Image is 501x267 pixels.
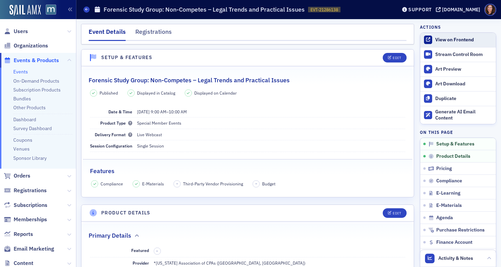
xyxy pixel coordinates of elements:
span: Email Marketing [14,245,54,253]
div: Support [408,6,432,13]
div: Duplicate [435,96,492,102]
span: Organizations [14,42,48,50]
span: Product Type [100,120,132,126]
span: Featured [131,248,149,253]
div: View on Frontend [435,37,492,43]
a: View Homepage [41,4,56,16]
span: E-Materials [436,202,462,209]
a: Other Products [13,104,46,111]
span: – [137,109,187,114]
a: Registrations [4,187,47,194]
span: Purchase Restrictions [436,227,485,233]
span: – [176,181,178,186]
span: Displayed in Catalog [137,90,175,96]
button: Generate AI Email Content [420,106,496,124]
h2: Features [90,167,115,175]
div: [DOMAIN_NAME] [442,6,480,13]
span: Profile [484,4,496,16]
a: Subscriptions [4,201,47,209]
h2: Forensic Study Group: Non-Competes – Legal Trends and Practical Issues [89,76,290,85]
h2: Primary Details [89,231,131,240]
span: – [156,249,158,253]
span: Provider [133,260,149,266]
span: Subscriptions [14,201,47,209]
span: E-Learning [436,190,460,196]
a: Sponsor Library [13,155,47,161]
h1: Forensic Study Group: Non-Competes – Legal Trends and Practical Issues [104,5,305,14]
div: Event Details [89,27,126,41]
span: Session Configuration [90,143,132,149]
a: Events [13,69,28,75]
a: Dashboard [13,116,36,123]
div: Registrations [135,27,172,40]
a: Reports [4,230,33,238]
span: Published [100,90,118,96]
a: View on Frontend [420,33,496,47]
span: Finance Account [436,239,472,245]
span: Orders [14,172,30,180]
button: Edit [383,53,406,62]
span: Budget [262,181,275,187]
span: [DATE] [137,109,150,114]
h4: Actions [420,24,441,30]
span: Registrations [14,187,47,194]
h4: Product Details [101,209,151,216]
span: E-Materials [142,181,164,187]
span: Content [14,259,33,267]
span: Single Session [137,143,164,149]
div: Edit [393,56,401,60]
span: Activity & Notes [438,255,473,262]
span: Setup & Features [436,141,474,147]
a: Email Marketing [4,245,54,253]
span: Delivery Format [95,132,132,137]
div: Edit [393,211,401,215]
a: Art Download [420,76,496,91]
span: Displayed on Calendar [194,90,237,96]
span: Special Member Events [137,120,181,126]
a: Venues [13,146,30,152]
img: SailAMX [46,4,56,15]
a: Art Preview [420,62,496,76]
a: Subscription Products [13,87,61,93]
span: Agenda [436,215,453,221]
a: Stream Control Room [420,47,496,62]
span: Users [14,28,28,35]
span: *[US_STATE] Association of CPAs ([GEOGRAPHIC_DATA], [GEOGRAPHIC_DATA]) [154,260,305,266]
span: Live Webcast [137,132,162,137]
a: Bundles [13,96,31,102]
a: Users [4,28,28,35]
a: Content [4,259,33,267]
a: Coupons [13,137,32,143]
span: – [255,181,257,186]
button: Edit [383,208,406,218]
span: Events & Products [14,57,59,64]
span: Compliance [101,181,123,187]
a: Events & Products [4,57,59,64]
a: On-Demand Products [13,78,59,84]
a: Orders [4,172,30,180]
span: Reports [14,230,33,238]
button: [DOMAIN_NAME] [436,7,483,12]
span: Compliance [436,178,462,184]
span: Memberships [14,216,47,223]
h4: On this page [420,129,496,135]
span: Date & Time [108,109,132,114]
img: SailAMX [10,5,41,16]
span: Third-Party Vendor Provisioning [183,181,243,187]
button: Duplicate [420,91,496,106]
div: Stream Control Room [435,52,492,58]
div: Art Download [435,81,492,87]
span: Product Details [436,153,470,159]
a: Organizations [4,42,48,50]
span: Pricing [436,166,452,172]
time: 9:00 AM [151,109,166,114]
a: Memberships [4,216,47,223]
div: Generate AI Email Content [435,109,492,121]
time: 10:00 AM [169,109,187,114]
span: EVT-21286138 [310,7,338,13]
h4: Setup & Features [101,54,152,61]
div: Art Preview [435,66,492,72]
a: Survey Dashboard [13,125,52,131]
